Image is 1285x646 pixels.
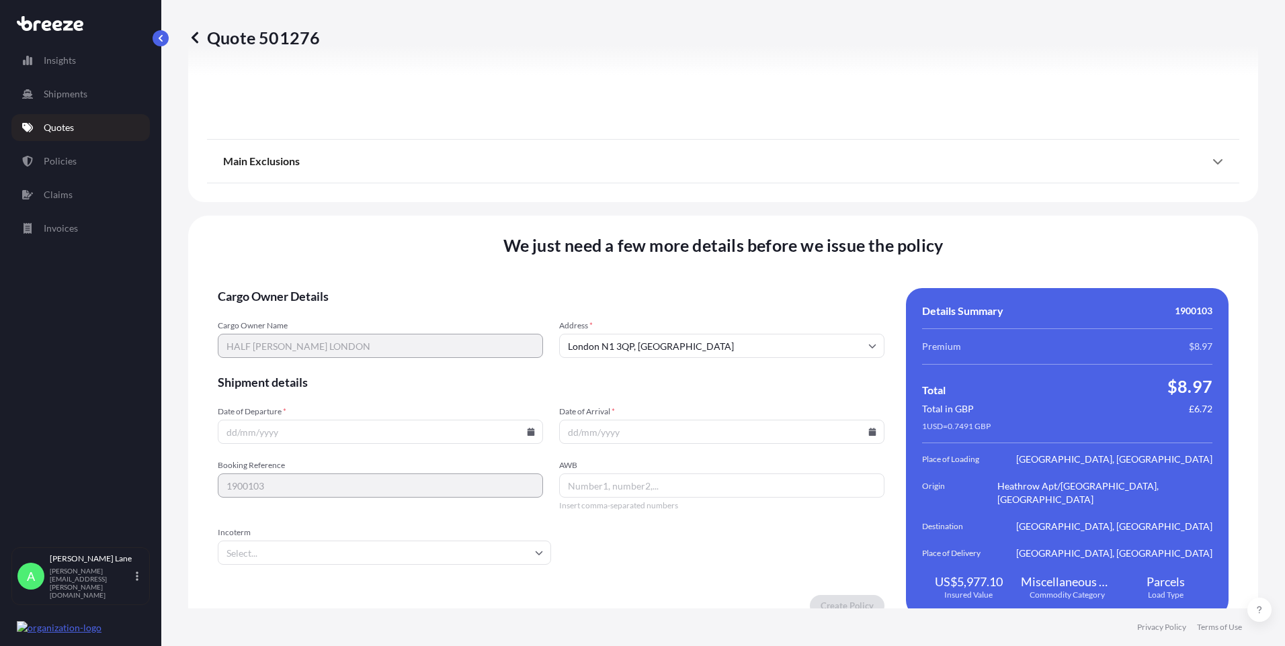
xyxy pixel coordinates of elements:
span: 1900103 [1175,304,1212,318]
button: Create Policy [810,595,884,616]
span: Insured Value [944,590,993,600]
span: [GEOGRAPHIC_DATA], [GEOGRAPHIC_DATA] [1016,547,1212,560]
p: Quote 501276 [188,27,320,48]
a: Invoices [11,215,150,242]
a: Terms of Use [1197,622,1242,633]
a: Claims [11,181,150,208]
a: Shipments [11,81,150,107]
span: Parcels [1147,573,1185,590]
span: Total [922,383,946,397]
span: US$5,977.10 [935,573,1003,590]
p: Create Policy [821,599,874,612]
a: Insights [11,47,150,74]
span: Cargo Owner Name [218,320,543,331]
input: dd/mm/yyyy [218,420,543,444]
span: Heathrow Apt/[GEOGRAPHIC_DATA], [GEOGRAPHIC_DATA] [997,479,1212,506]
span: Incoterm [218,527,551,538]
span: 1 USD = 0.7491 GBP [922,421,991,432]
span: Place of Loading [922,453,997,466]
span: Address [559,320,884,331]
span: [GEOGRAPHIC_DATA], [GEOGRAPHIC_DATA] [1016,453,1212,466]
span: Cargo Owner Details [218,288,884,304]
span: £6.72 [1189,402,1212,416]
a: Quotes [11,114,150,141]
span: Place of Delivery [922,547,997,560]
input: Select... [218,541,551,565]
span: Origin [922,479,997,506]
p: [PERSON_NAME] Lane [50,553,133,564]
p: [PERSON_NAME][EMAIL_ADDRESS][PERSON_NAME][DOMAIN_NAME] [50,567,133,599]
p: Quotes [44,121,74,134]
span: Date of Arrival [559,406,884,417]
span: A [27,569,35,583]
a: Policies [11,148,150,175]
div: Main Exclusions [223,145,1223,177]
span: Booking Reference [218,460,543,471]
p: Claims [44,188,73,201]
span: $8.97 [1189,340,1212,353]
input: Number1, number2,... [559,473,884,498]
p: Invoices [44,222,78,235]
span: Miscellaneous Manufactured Articles [1021,573,1114,590]
span: Details Summary [922,304,1003,318]
p: Insights [44,54,76,67]
span: We just need a few more details before we issue the policy [503,234,944,256]
span: AWB [559,460,884,471]
input: dd/mm/yyyy [559,420,884,444]
span: Shipment details [218,374,884,390]
input: Your internal reference [218,473,543,498]
span: Insert comma-separated numbers [559,500,884,511]
span: Destination [922,520,997,533]
input: Cargo owner address [559,334,884,358]
span: Total in GBP [922,402,974,416]
p: Shipments [44,87,87,101]
span: Main Exclusions [223,154,300,168]
span: [GEOGRAPHIC_DATA], [GEOGRAPHIC_DATA] [1016,520,1212,533]
p: Policies [44,154,77,168]
span: Load Type [1148,590,1184,600]
span: Date of Departure [218,406,543,417]
span: $8.97 [1167,375,1212,397]
a: Privacy Policy [1137,622,1186,633]
span: Premium [922,340,961,353]
span: Commodity Category [1030,590,1105,600]
img: organization-logo [17,621,101,635]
